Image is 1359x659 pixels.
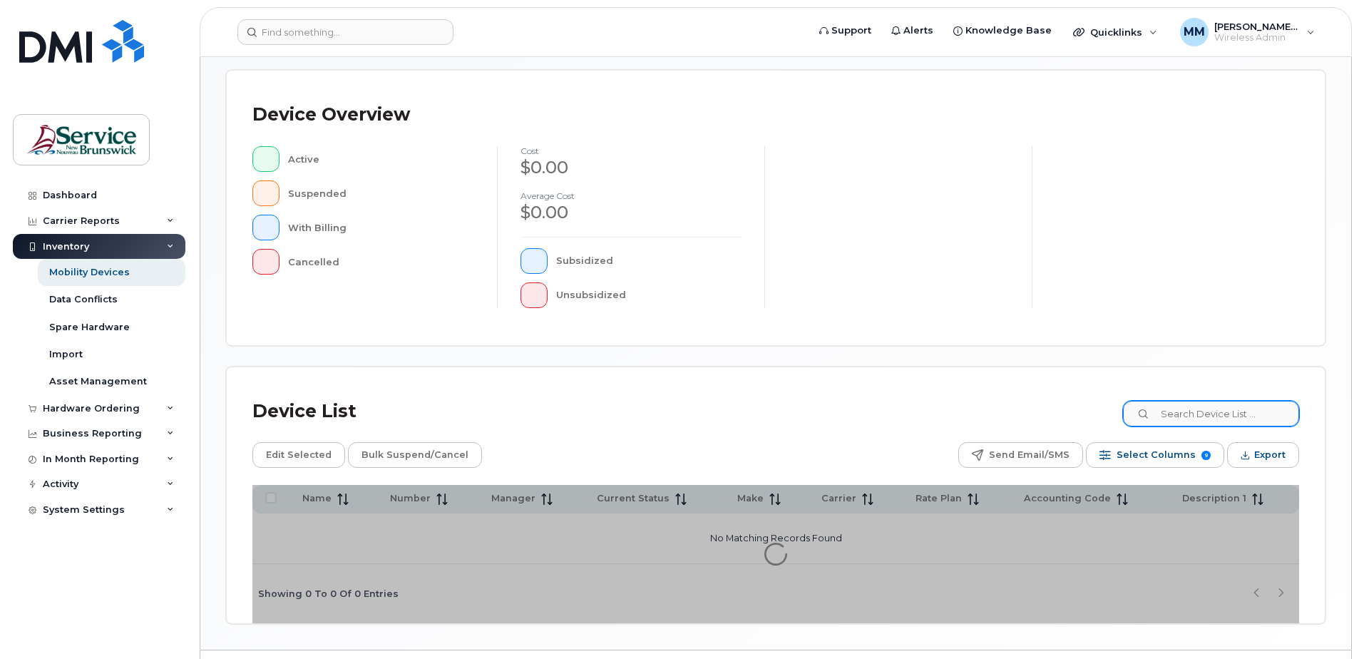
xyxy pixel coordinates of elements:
[958,442,1083,468] button: Send Email/SMS
[288,249,475,275] div: Cancelled
[288,215,475,240] div: With Billing
[520,200,742,225] div: $0.00
[288,180,475,206] div: Suspended
[361,444,468,466] span: Bulk Suspend/Cancel
[1254,444,1286,466] span: Export
[252,393,357,430] div: Device List
[1117,444,1196,466] span: Select Columns
[1201,451,1211,460] span: 9
[881,16,943,45] a: Alerts
[965,24,1052,38] span: Knowledge Base
[288,146,475,172] div: Active
[943,16,1062,45] a: Knowledge Base
[1214,21,1300,32] span: [PERSON_NAME] (ASD-E)
[520,191,742,200] h4: Average cost
[1170,18,1325,46] div: McEachern, Melissa (ASD-E)
[252,442,345,468] button: Edit Selected
[831,24,871,38] span: Support
[266,444,332,466] span: Edit Selected
[1184,24,1205,41] span: MM
[809,16,881,45] a: Support
[903,24,933,38] span: Alerts
[520,155,742,180] div: $0.00
[1063,18,1167,46] div: Quicklinks
[1214,32,1300,44] span: Wireless Admin
[520,146,742,155] h4: cost
[1086,442,1224,468] button: Select Columns 9
[556,248,742,274] div: Subsidized
[252,96,410,133] div: Device Overview
[1090,26,1142,38] span: Quicklinks
[348,442,482,468] button: Bulk Suspend/Cancel
[1227,442,1299,468] button: Export
[237,19,453,45] input: Find something...
[989,444,1070,466] span: Send Email/SMS
[556,282,742,308] div: Unsubsidized
[1123,401,1299,426] input: Search Device List ...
